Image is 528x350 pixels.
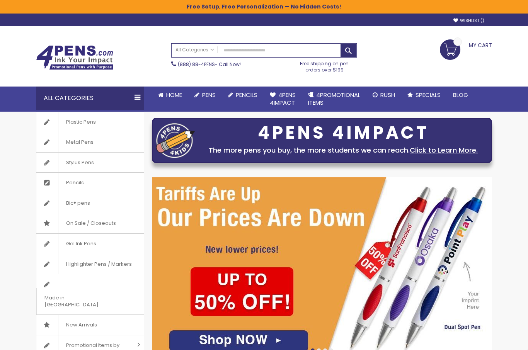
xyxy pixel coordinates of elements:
[36,153,144,173] a: Stylus Pens
[58,213,124,233] span: On Sale / Closeouts
[36,45,113,70] img: 4Pens Custom Pens and Promotional Products
[202,91,216,99] span: Pens
[292,58,357,73] div: Free shipping on pen orders over $199
[188,87,222,104] a: Pens
[36,132,144,152] a: Metal Pens
[58,315,105,335] span: New Arrivals
[178,61,241,68] span: - Call Now!
[36,234,144,254] a: Gel Ink Pens
[264,87,302,112] a: 4Pens4impact
[453,91,468,99] span: Blog
[380,91,395,99] span: Rush
[58,153,102,173] span: Stylus Pens
[152,87,188,104] a: Home
[36,112,144,132] a: Plastic Pens
[175,47,214,53] span: All Categories
[302,87,366,112] a: 4PROMOTIONALITEMS
[36,87,144,110] div: All Categories
[58,112,104,132] span: Plastic Pens
[36,315,144,335] a: New Arrivals
[36,173,144,193] a: Pencils
[416,91,441,99] span: Specials
[36,254,144,274] a: Highlighter Pens / Markers
[58,132,101,152] span: Metal Pens
[308,91,360,107] span: 4PROMOTIONAL ITEMS
[447,87,474,104] a: Blog
[199,125,488,141] div: 4PENS 4IMPACT
[156,123,195,158] img: four_pen_logo.png
[36,213,144,233] a: On Sale / Closeouts
[166,91,182,99] span: Home
[199,145,488,156] div: The more pens you buy, the more students we can reach.
[58,254,140,274] span: Highlighter Pens / Markers
[236,91,257,99] span: Pencils
[58,234,104,254] span: Gel Ink Pens
[453,18,484,24] a: Wishlist
[401,87,447,104] a: Specials
[366,87,401,104] a: Rush
[58,173,92,193] span: Pencils
[410,145,478,155] a: Click to Learn More.
[36,288,124,314] span: Made in [GEOGRAPHIC_DATA]
[270,91,296,107] span: 4Pens 4impact
[36,274,144,314] a: Made in [GEOGRAPHIC_DATA]
[222,87,264,104] a: Pencils
[172,44,218,56] a: All Categories
[36,193,144,213] a: Bic® pens
[178,61,215,68] a: (888) 88-4PENS
[58,193,98,213] span: Bic® pens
